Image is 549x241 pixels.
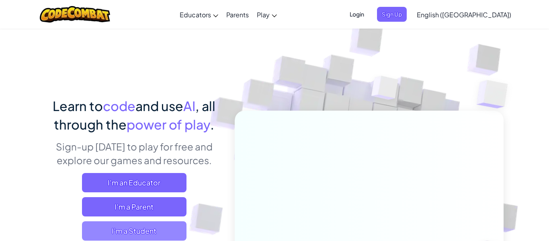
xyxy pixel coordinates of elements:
a: English ([GEOGRAPHIC_DATA]) [413,4,515,25]
span: code [103,98,135,114]
img: Overlap cubes [356,60,414,120]
span: Educators [180,10,211,19]
span: . [210,116,214,132]
button: Sign Up [377,7,407,22]
button: I'm a Student [82,221,186,241]
img: CodeCombat logo [40,6,110,23]
p: Sign-up [DATE] to play for free and explore our games and resources. [45,140,223,167]
span: power of play [127,116,210,132]
img: Overlap cubes [461,60,530,128]
span: Learn to [53,98,103,114]
span: AI [183,98,195,114]
a: I'm a Parent [82,197,186,216]
span: English ([GEOGRAPHIC_DATA]) [417,10,511,19]
span: and use [135,98,183,114]
a: Play [253,4,281,25]
a: Educators [176,4,222,25]
a: I'm an Educator [82,173,186,192]
a: Parents [222,4,253,25]
span: Play [257,10,270,19]
button: Login [345,7,369,22]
